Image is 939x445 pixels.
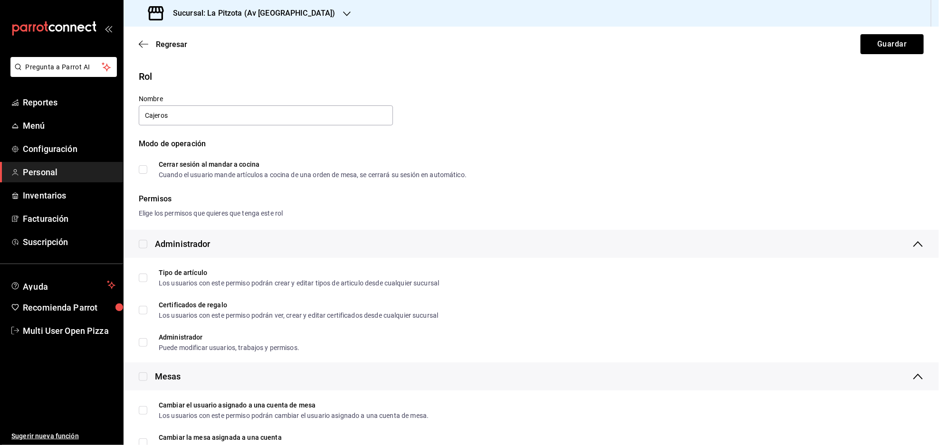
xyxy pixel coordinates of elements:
[105,25,112,32] button: open_drawer_menu
[139,138,924,161] div: Modo de operación
[159,171,467,178] div: Cuando el usuario mande artículos a cocina de una orden de mesa, se cerrará su sesión en automático.
[861,34,924,54] button: Guardar
[159,312,438,319] div: Los usuarios con este permiso podrán ver, crear y editar certificados desde cualquier sucursal
[7,69,117,79] a: Pregunta a Parrot AI
[165,8,335,19] h3: Sucursal: La Pitzota (Av [GEOGRAPHIC_DATA])
[139,96,393,103] label: Nombre
[156,40,187,49] span: Regresar
[159,161,467,168] div: Cerrar sesión al mandar a cocina
[159,434,396,441] div: Cambiar la mesa asignada a una cuenta
[23,96,115,109] span: Reportes
[159,280,439,286] div: Los usuarios con este permiso podrán crear y editar tipos de articulo desde cualquier sucursal
[139,208,924,218] div: Elige los permisos que quieres que tenga este rol
[159,302,438,308] div: Certificados de regalo
[23,142,115,155] span: Configuración
[10,57,117,77] button: Pregunta a Parrot AI
[159,269,439,276] div: Tipo de artículo
[139,193,924,205] div: Permisos
[23,119,115,132] span: Menú
[159,402,429,408] div: Cambiar el usuario asignado a una cuenta de mesa
[155,237,211,250] div: Administrador
[159,412,429,419] div: Los usuarios con este permiso podrán cambiar el usuario asignado a una cuenta de mesa.
[23,301,115,314] span: Recomienda Parrot
[11,431,115,441] span: Sugerir nueva función
[159,344,299,351] div: Puede modificar usuarios, trabajos y permisos.
[159,334,299,341] div: Administrador
[23,279,103,291] span: Ayuda
[23,166,115,179] span: Personal
[155,370,181,383] div: Mesas
[139,69,924,84] div: Rol
[23,236,115,248] span: Suscripción
[26,62,102,72] span: Pregunta a Parrot AI
[139,40,187,49] button: Regresar
[23,189,115,202] span: Inventarios
[23,324,115,337] span: Multi User Open Pizza
[23,212,115,225] span: Facturación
